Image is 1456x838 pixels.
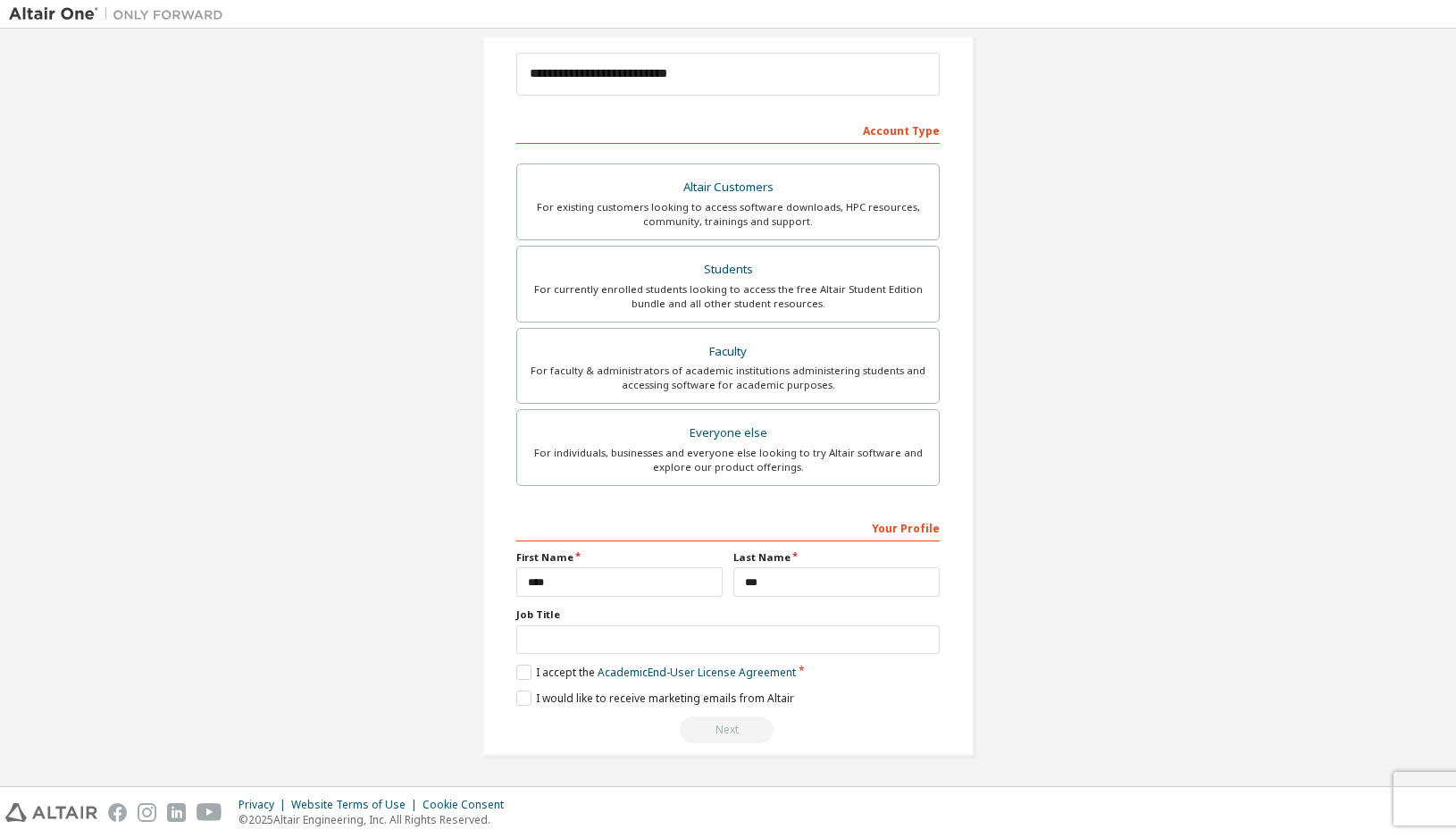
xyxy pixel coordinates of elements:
div: Students [528,257,928,282]
div: For currently enrolled students looking to access the free Altair Student Edition bundle and all ... [528,282,928,311]
div: Your Profile [516,513,940,541]
div: For individuals, businesses and everyone else looking to try Altair software and explore our prod... [528,446,928,474]
div: Account Type [516,115,940,144]
label: Last Name [733,550,940,565]
p: © 2025 Altair Engineering, Inc. All Rights Reserved. [238,812,515,827]
div: Everyone else [528,421,928,446]
label: Job Title [516,608,940,622]
div: Website Terms of Use [291,798,423,812]
div: Privacy [238,798,291,812]
a: Academic End-User License Agreement [598,665,796,680]
label: First Name [516,550,723,565]
div: For existing customers looking to access software downloads, HPC resources, community, trainings ... [528,200,928,229]
img: facebook.svg [108,803,127,822]
img: instagram.svg [138,803,156,822]
div: Faculty [528,339,928,365]
div: Read and acccept EULA to continue [516,716,940,743]
div: Cookie Consent [423,798,515,812]
img: Altair One [9,5,232,23]
div: Altair Customers [528,175,928,200]
label: I accept the [516,665,796,680]
label: I would like to receive marketing emails from Altair [516,691,794,706]
img: linkedin.svg [167,803,186,822]
img: youtube.svg [197,803,222,822]
div: For faculty & administrators of academic institutions administering students and accessing softwa... [528,364,928,392]
img: altair_logo.svg [5,803,97,822]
